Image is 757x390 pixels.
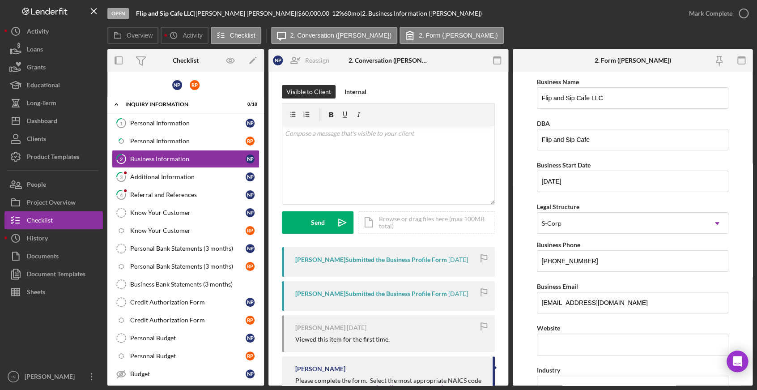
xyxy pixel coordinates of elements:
div: Send [311,211,325,234]
div: [PERSON_NAME] [PERSON_NAME] | [196,10,298,17]
label: Website [537,324,560,332]
button: Internal [340,85,371,99]
tspan: 3 [120,174,123,180]
div: N P [273,56,283,65]
div: Document Templates [27,265,85,285]
div: Personal Bank Statements (3 months) [130,245,246,252]
div: Additional Information [130,173,246,180]
tspan: 4 [120,192,123,197]
time: 2025-07-31 17:14 [347,324,366,331]
div: N P [246,119,255,128]
div: R P [246,137,255,146]
a: People [4,176,103,193]
button: Documents [4,247,103,265]
div: | [136,10,196,17]
button: Clients [4,130,103,148]
tspan: 1 [120,120,123,126]
div: N P [246,190,255,199]
div: $60,000.00 [298,10,332,17]
div: N P [246,334,255,343]
div: [PERSON_NAME] [295,324,345,331]
div: N P [246,244,255,253]
div: Clients [27,130,46,150]
tspan: 2 [120,156,123,162]
div: Credit Authorization Form [130,299,246,306]
div: Visible to Client [286,85,331,99]
label: Business Start Date [537,161,591,169]
div: Budget [130,370,246,377]
div: Personal Budget [130,334,246,342]
button: Document Templates [4,265,103,283]
a: 3Additional InformationNP [112,168,259,186]
div: R P [246,262,255,271]
div: Checklist [173,57,199,64]
a: Business Bank Statements (3 months) [112,275,259,293]
div: N P [246,208,255,217]
div: N P [246,154,255,163]
div: Internal [344,85,366,99]
a: Personal BudgetRP [112,347,259,365]
div: Dashboard [27,112,57,132]
div: Credit Authorization Form [130,317,246,324]
div: [PERSON_NAME] Submitted the Business Profile Form [295,256,447,263]
a: Personal BudgetNP [112,329,259,347]
button: 2. Form ([PERSON_NAME]) [400,27,504,44]
label: Business Phone [537,241,580,249]
div: Loans [27,40,43,60]
div: Long-Term [27,94,56,114]
div: R P [246,226,255,235]
b: Flip and Sip Cafe LLC [136,9,194,17]
label: Business Email [537,283,578,290]
a: 1Personal InformationNP [112,114,259,132]
button: Checklist [4,211,103,229]
div: Project Overview [27,193,76,214]
div: 60 mo [344,10,360,17]
div: Personal Information [130,120,246,127]
label: Checklist [230,32,255,39]
a: Activity [4,22,103,40]
button: Loans [4,40,103,58]
div: N P [246,298,255,307]
div: Know Your Customer [130,227,246,234]
label: DBA [537,120,550,127]
div: Activity [27,22,49,43]
div: R P [190,80,200,90]
div: Know Your Customer [130,209,246,216]
a: Personal Bank Statements (3 months)NP [112,240,259,257]
button: 2. Conversation ([PERSON_NAME]) [271,27,397,44]
div: R P [246,351,255,360]
label: Business Name [537,78,579,86]
div: People [27,176,46,196]
button: Educational [4,76,103,94]
a: Know Your CustomerRP [112,222,259,240]
div: Educational [27,76,60,96]
button: History [4,229,103,247]
button: Product Templates [4,148,103,166]
a: Credit Authorization FormRP [112,311,259,329]
time: 2025-07-31 17:19 [448,290,468,297]
button: Mark Complete [680,4,753,22]
button: Sheets [4,283,103,301]
div: Reassign [305,51,329,69]
label: 2. Form ([PERSON_NAME]) [419,32,498,39]
a: Dashboard [4,112,103,130]
div: 12 % [332,10,344,17]
div: Sheets [27,283,45,303]
button: Project Overview [4,193,103,211]
div: N P [246,369,255,378]
a: BudgetNP [112,365,259,383]
a: Grants [4,58,103,76]
div: 2. Form ([PERSON_NAME]) [595,57,671,64]
button: Long-Term [4,94,103,112]
div: S-Corp [542,220,561,227]
button: IN[PERSON_NAME] [4,368,103,386]
label: Activity [183,32,202,39]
